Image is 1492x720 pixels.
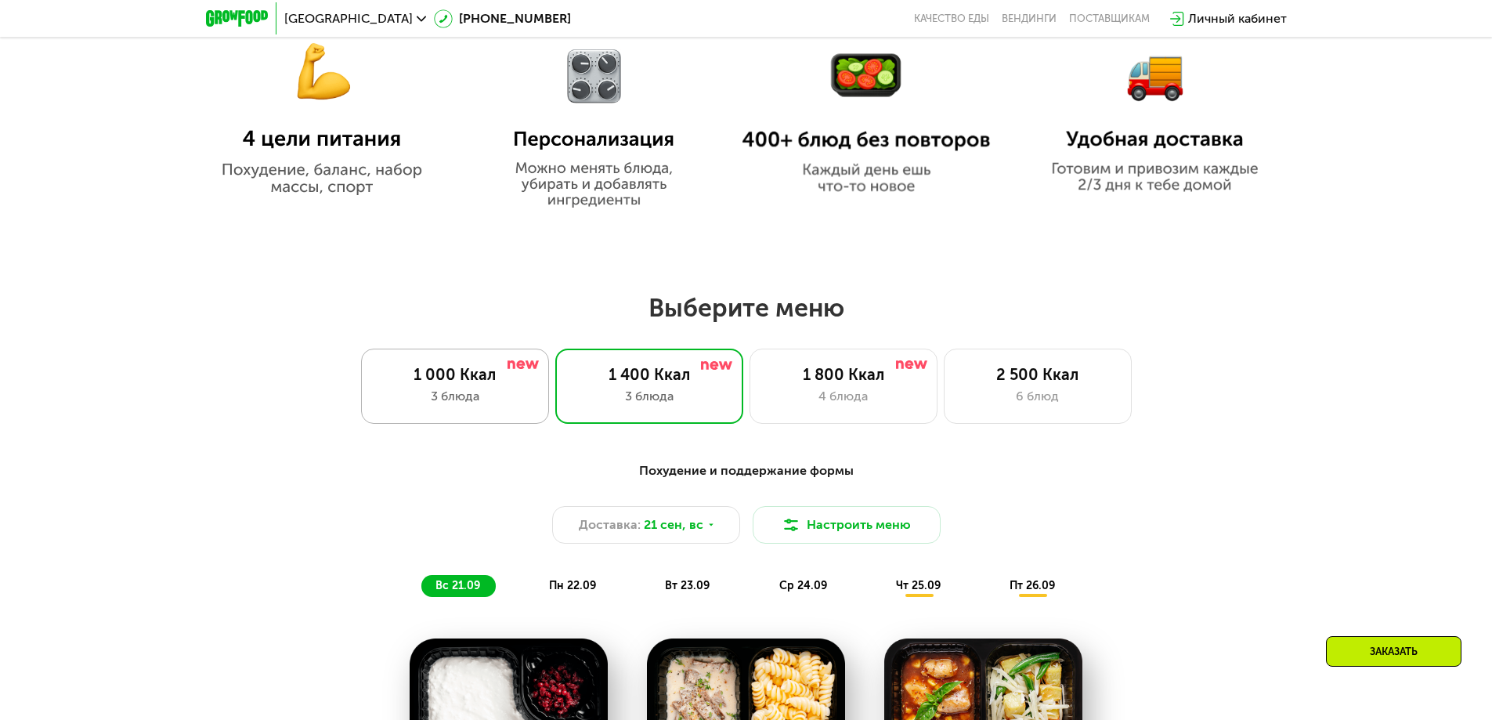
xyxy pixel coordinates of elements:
div: Похудение и поддержание формы [283,461,1210,481]
span: Доставка: [579,516,641,534]
span: пн 22.09 [549,579,596,592]
button: Настроить меню [753,506,941,544]
div: 4 блюда [766,387,921,406]
a: [PHONE_NUMBER] [434,9,571,28]
div: 1 000 Ккал [378,365,533,384]
div: поставщикам [1069,13,1150,25]
h2: Выберите меню [50,292,1442,324]
span: вт 23.09 [665,579,710,592]
span: пт 26.09 [1010,579,1055,592]
div: 3 блюда [572,387,727,406]
div: 3 блюда [378,387,533,406]
span: [GEOGRAPHIC_DATA] [284,13,413,25]
a: Качество еды [914,13,989,25]
span: 21 сен, вс [644,516,703,534]
div: 1 800 Ккал [766,365,921,384]
span: чт 25.09 [896,579,941,592]
div: 1 400 Ккал [572,365,727,384]
span: вс 21.09 [435,579,480,592]
div: 6 блюд [960,387,1115,406]
a: Вендинги [1002,13,1057,25]
div: Личный кабинет [1188,9,1287,28]
div: 2 500 Ккал [960,365,1115,384]
div: Заказать [1326,636,1461,667]
span: ср 24.09 [779,579,827,592]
